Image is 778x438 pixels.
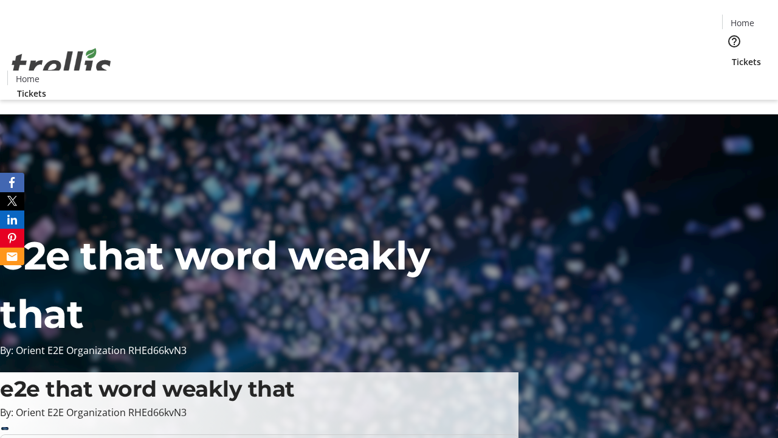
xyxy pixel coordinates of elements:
[722,29,746,54] button: Help
[17,87,46,100] span: Tickets
[731,16,754,29] span: Home
[722,55,771,68] a: Tickets
[8,72,47,85] a: Home
[7,35,115,96] img: Orient E2E Organization RHEd66kvN3's Logo
[732,55,761,68] span: Tickets
[722,68,746,92] button: Cart
[16,72,40,85] span: Home
[7,87,56,100] a: Tickets
[723,16,762,29] a: Home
